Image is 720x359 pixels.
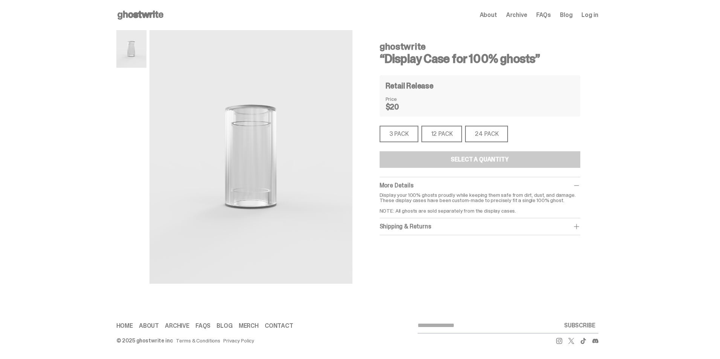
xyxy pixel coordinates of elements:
[165,323,189,329] a: Archive
[116,323,133,329] a: Home
[560,12,572,18] a: Blog
[380,42,580,51] h4: ghostwrite
[265,323,293,329] a: Contact
[139,323,159,329] a: About
[451,157,508,163] div: Select a Quantity
[380,223,580,230] div: Shipping & Returns
[223,338,254,343] a: Privacy Policy
[380,192,580,213] p: Display your 100% ghosts proudly while keeping them safe from dirt, dust, and damage. These displ...
[195,323,211,329] a: FAQs
[386,96,423,102] dt: Price
[506,12,527,18] a: Archive
[116,338,173,343] div: © 2025 ghostwrite inc
[480,12,497,18] a: About
[386,103,423,111] dd: $20
[561,318,598,333] button: SUBSCRIBE
[380,151,580,168] button: Select a Quantity
[386,82,433,90] h4: Retail Release
[536,12,551,18] a: FAQs
[421,126,462,142] div: 12 PACK
[465,126,508,142] div: 24 PACK
[176,338,220,343] a: Terms & Conditions
[239,323,259,329] a: Merch
[380,181,413,189] span: More Details
[380,126,418,142] div: 3 PACK
[581,12,598,18] a: Log in
[116,30,146,68] img: display%20case%201.png
[380,53,580,65] h3: “Display Case for 100% ghosts”
[149,30,352,284] img: display%20case%201.png
[217,323,232,329] a: Blog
